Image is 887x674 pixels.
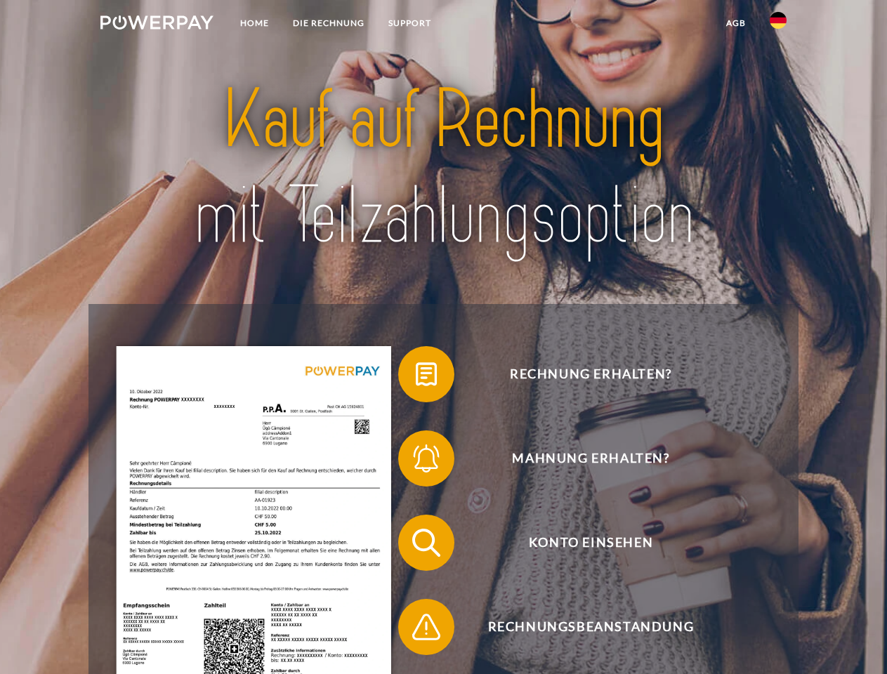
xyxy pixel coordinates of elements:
span: Konto einsehen [419,515,763,571]
a: DIE RECHNUNG [281,11,376,36]
span: Mahnung erhalten? [419,430,763,487]
a: SUPPORT [376,11,443,36]
img: title-powerpay_de.svg [134,67,753,269]
a: agb [714,11,758,36]
button: Rechnungsbeanstandung [398,599,763,655]
img: qb_search.svg [409,525,444,560]
img: qb_warning.svg [409,609,444,645]
a: Home [228,11,281,36]
img: de [770,12,787,29]
img: logo-powerpay-white.svg [100,15,213,29]
span: Rechnung erhalten? [419,346,763,402]
span: Rechnungsbeanstandung [419,599,763,655]
button: Mahnung erhalten? [398,430,763,487]
img: qb_bell.svg [409,441,444,476]
img: qb_bill.svg [409,357,444,392]
button: Konto einsehen [398,515,763,571]
button: Rechnung erhalten? [398,346,763,402]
